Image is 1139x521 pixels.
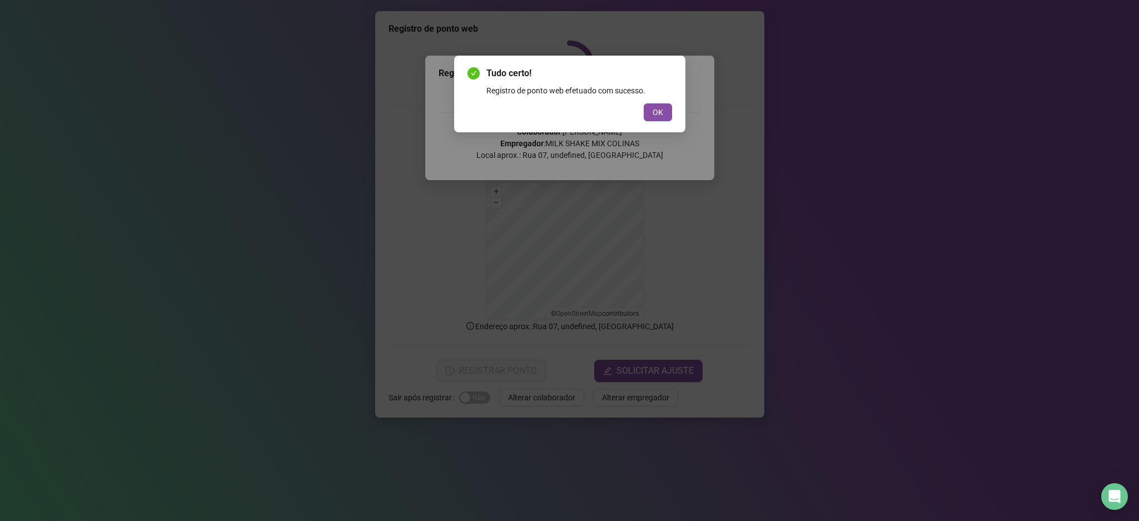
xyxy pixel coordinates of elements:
div: Registro de ponto web efetuado com sucesso. [486,85,672,97]
button: OK [644,103,672,121]
span: Tudo certo! [486,67,672,80]
span: check-circle [467,67,480,80]
span: OK [653,106,663,118]
div: Open Intercom Messenger [1101,483,1128,510]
